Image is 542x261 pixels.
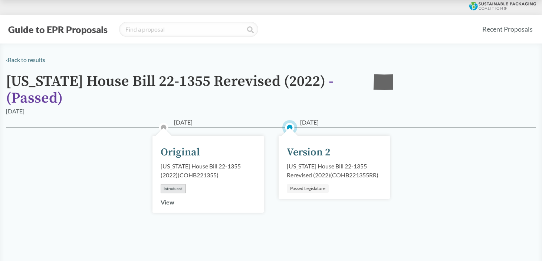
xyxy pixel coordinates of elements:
span: [DATE] [300,118,319,127]
input: Find a proposal [119,22,258,37]
div: [DATE] [6,107,24,116]
a: ‹Back to results [6,56,45,63]
div: Version 2 [287,145,331,160]
div: Introduced [161,184,186,193]
div: [US_STATE] House Bill 22-1355 (2022) ( COHB221355 ) [161,162,256,180]
span: [DATE] [174,118,193,127]
span: - ( Passed ) [6,72,334,107]
div: [US_STATE] House Bill 22-1355 Rerevised (2022) ( COHB221355RR ) [287,162,382,180]
div: Original [161,145,200,160]
a: View [161,199,174,206]
h1: [US_STATE] House Bill 22-1355 Rerevised (2022) [6,73,362,107]
div: Passed Legislature [287,184,329,193]
a: Recent Proposals [479,21,536,38]
button: Guide to EPR Proposals [6,23,110,35]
